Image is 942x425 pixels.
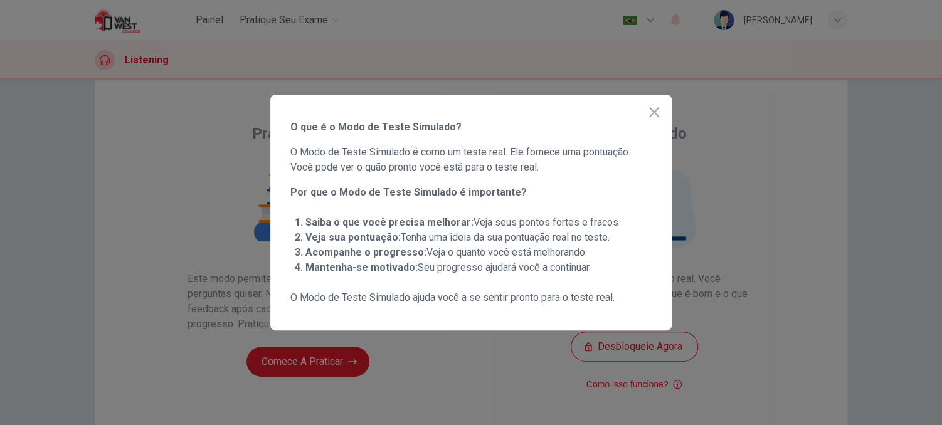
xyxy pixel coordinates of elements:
span: Veja o quanto você está melhorando. [305,246,587,258]
span: O Modo de Teste Simulado ajuda você a se sentir pronto para o teste real. [290,290,652,305]
span: Veja seus pontos fortes e fracos [305,216,618,228]
span: O Modo de Teste Simulado é como um teste real. Ele fornece uma pontuação. Você pode ver o quão pr... [290,145,652,175]
span: Por que o Modo de Teste Simulado é importante? [290,185,652,200]
strong: Acompanhe o progresso: [305,246,426,258]
span: Seu progresso ajudará você a continuar. [305,261,591,273]
span: Tenha uma ideia da sua pontuação real no teste. [305,231,610,243]
strong: Veja sua pontuação: [305,231,401,243]
strong: Saiba o que você precisa melhorar: [305,216,474,228]
strong: Mantenha-se motivado: [305,261,418,273]
span: O que é o Modo de Teste Simulado? [290,120,652,135]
